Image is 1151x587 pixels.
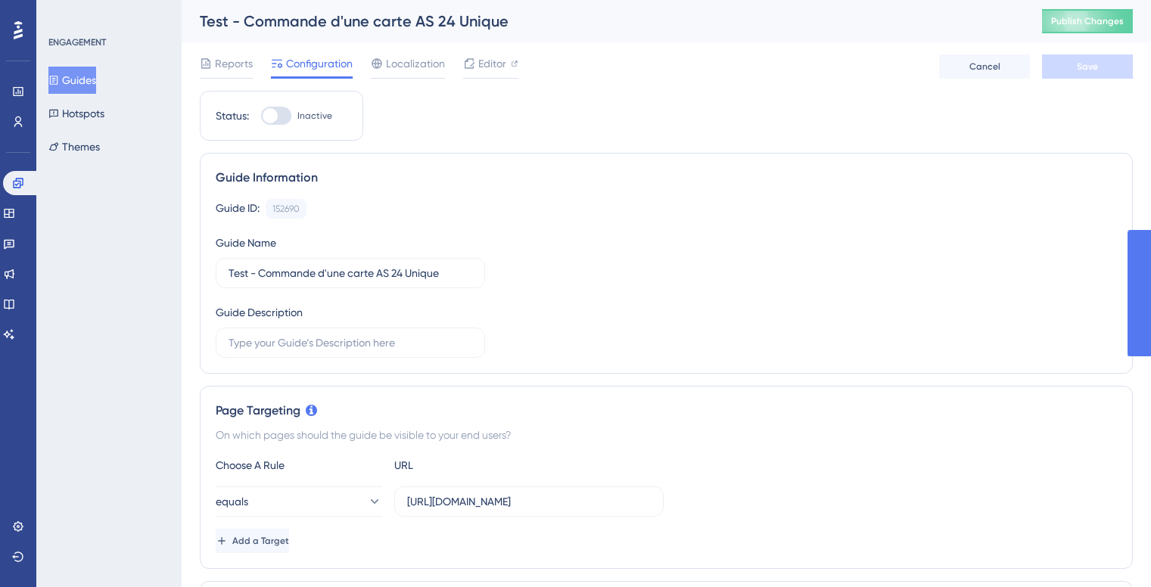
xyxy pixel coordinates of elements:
[386,54,445,73] span: Localization
[1042,54,1133,79] button: Save
[216,486,382,517] button: equals
[286,54,353,73] span: Configuration
[48,36,106,48] div: ENGAGEMENT
[48,133,100,160] button: Themes
[1042,9,1133,33] button: Publish Changes
[216,199,260,219] div: Guide ID:
[216,234,276,252] div: Guide Name
[232,535,289,547] span: Add a Target
[216,492,248,511] span: equals
[215,54,253,73] span: Reports
[478,54,506,73] span: Editor
[297,110,332,122] span: Inactive
[229,265,472,281] input: Type your Guide’s Name here
[1087,527,1133,573] iframe: UserGuiding AI Assistant Launcher
[1051,15,1124,27] span: Publish Changes
[272,203,300,215] div: 152690
[1077,61,1098,73] span: Save
[969,61,1000,73] span: Cancel
[216,456,382,474] div: Choose A Rule
[229,334,472,351] input: Type your Guide’s Description here
[48,100,104,127] button: Hotspots
[407,493,651,510] input: yourwebsite.com/path
[48,67,96,94] button: Guides
[200,11,1004,32] div: Test - Commande d'une carte AS 24 Unique
[394,456,561,474] div: URL
[216,402,1117,420] div: Page Targeting
[216,529,289,553] button: Add a Target
[939,54,1030,79] button: Cancel
[216,169,1117,187] div: Guide Information
[216,107,249,125] div: Status:
[216,426,1117,444] div: On which pages should the guide be visible to your end users?
[216,303,303,321] div: Guide Description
